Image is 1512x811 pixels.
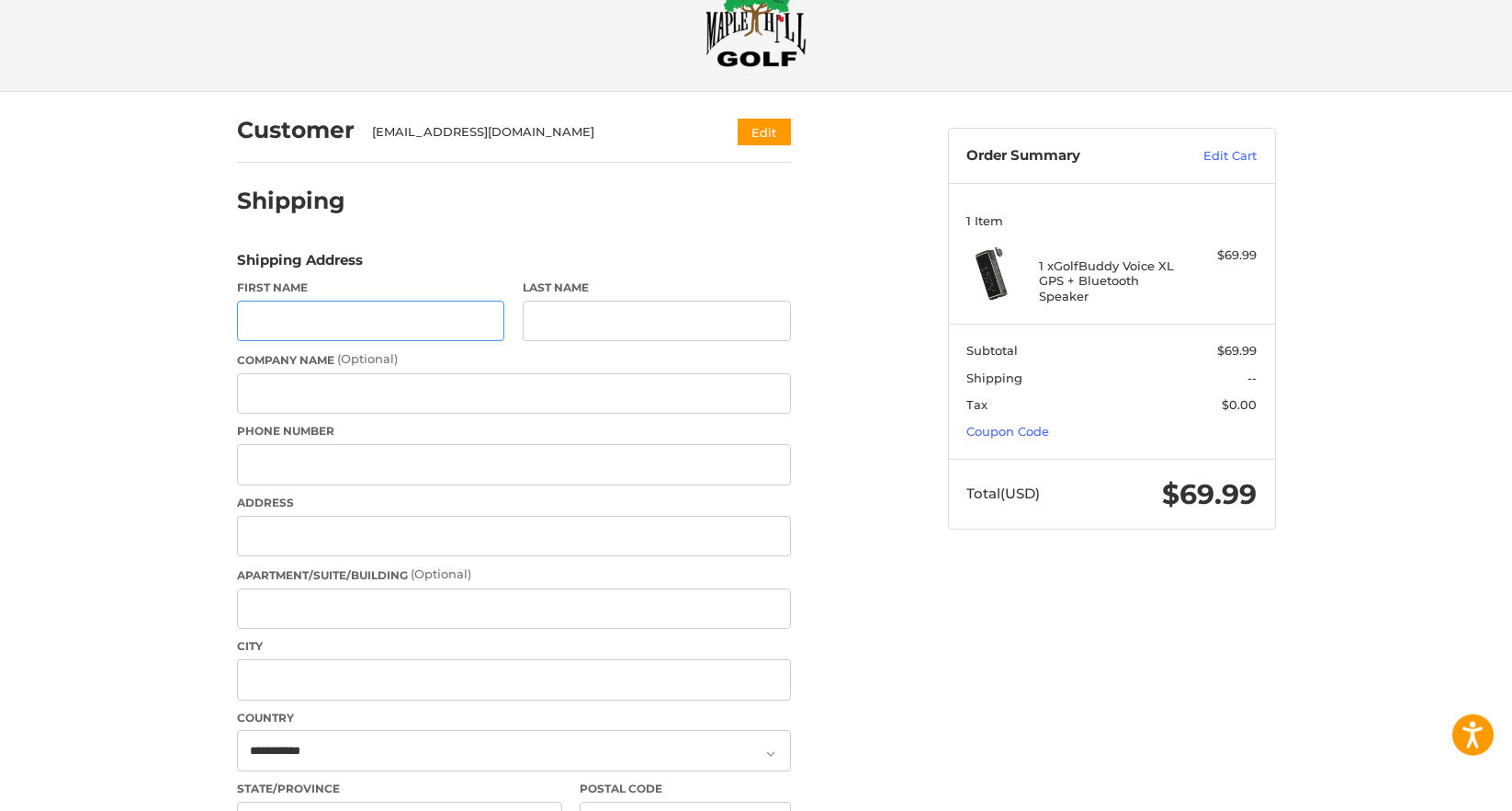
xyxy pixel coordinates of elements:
[738,119,791,145] button: Edit
[337,351,398,366] small: (Optional)
[411,566,471,581] small: (Optional)
[966,147,1164,166] h3: Order Summary
[1247,371,1257,385] span: --
[1222,397,1257,412] span: $0.00
[237,350,791,369] label: Company Name
[237,781,562,797] label: State/Province
[966,371,1022,385] span: Shipping
[237,250,363,280] legend: Shipping Address
[966,343,1018,358] span: Subtotal
[966,424,1049,439] a: Coupon Code
[966,485,1040,502] span: Total (USD)
[237,423,791,440] label: Phone Number
[1039,258,1179,303] h4: 1 x GolfBuddy Voice XL GPS + Bluetooth Speaker
[1217,343,1257,358] span: $69.99
[523,280,791,296] label: Last Name
[237,187,345,215] h2: Shipping
[966,397,987,412] span: Tax
[1164,147,1257,166] a: Edit Cart
[1162,477,1257,511] span: $69.99
[580,781,791,797] label: Postal Code
[1184,246,1257,265] div: $69.99
[237,116,355,144] h2: Customer
[237,565,791,584] label: Apartment/Suite/Building
[237,638,791,655] label: City
[372,123,702,142] div: [EMAIL_ADDRESS][DOMAIN_NAME]
[237,280,505,296] label: First Name
[237,710,791,726] label: Country
[966,213,1257,228] h3: 1 Item
[237,495,791,511] label: Address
